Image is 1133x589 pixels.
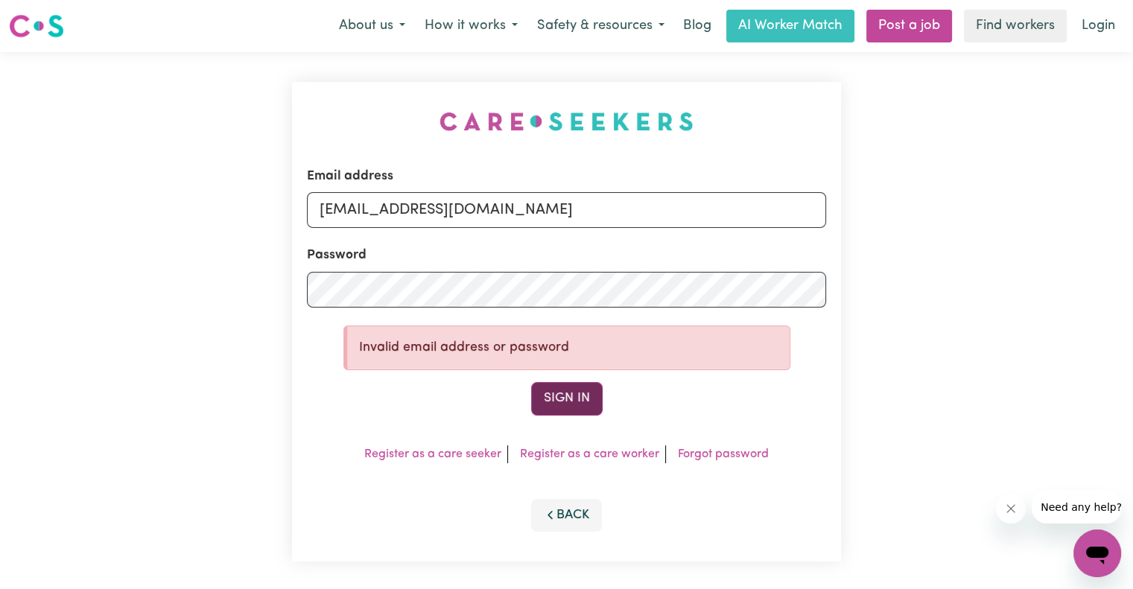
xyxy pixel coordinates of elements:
span: Need any help? [9,10,90,22]
iframe: Message from company [1032,491,1121,523]
a: AI Worker Match [726,10,854,42]
button: Back [531,499,603,532]
p: Invalid email address or password [359,338,778,357]
a: Register as a care seeker [364,448,501,460]
img: Careseekers logo [9,13,64,39]
a: Login [1073,10,1124,42]
a: Careseekers logo [9,9,64,43]
a: Blog [674,10,720,42]
iframe: Close message [996,494,1026,523]
button: About us [329,10,415,42]
a: Post a job [866,10,952,42]
a: Find workers [964,10,1067,42]
button: How it works [415,10,527,42]
button: Safety & resources [527,10,674,42]
a: Register as a care worker [520,448,659,460]
iframe: Button to launch messaging window [1073,529,1121,577]
label: Email address [307,167,393,186]
a: Forgot password [678,448,769,460]
input: Email address [307,192,826,228]
button: Sign In [531,382,603,415]
label: Password [307,246,366,265]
